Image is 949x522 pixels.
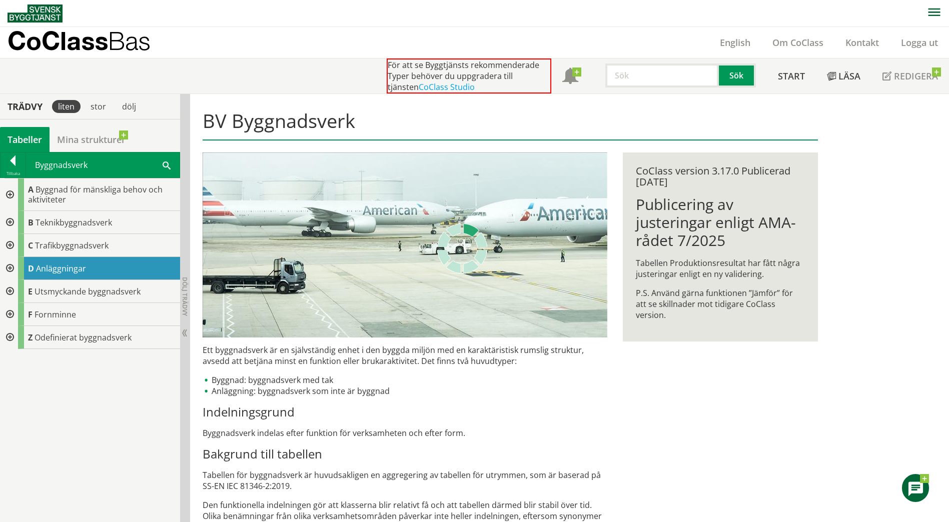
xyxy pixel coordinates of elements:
a: English [709,36,761,48]
div: Tillbaka [1,169,26,177]
div: För att se Byggtjänsts rekommenderade Typer behöver du uppgradera till tjänsten [387,58,551,93]
span: D [28,263,34,274]
span: Z [28,332,33,343]
span: Teknikbyggnadsverk [36,217,112,228]
li: Anläggning: byggnadsverk som inte är byggnad [203,385,607,396]
img: Svensk Byggtjänst [8,4,63,22]
span: B [28,217,34,228]
p: CoClass [8,35,151,46]
span: Dölj trädvy [181,277,189,316]
input: Sök [605,63,719,87]
a: Redigera [871,58,949,93]
span: Bas [108,26,151,55]
h3: Indelningsgrund [203,404,607,419]
img: Laddar [437,223,487,273]
h3: Bakgrund till tabellen [203,446,607,461]
div: liten [52,100,81,113]
span: Utsmyckande byggnadsverk [35,286,141,297]
a: CoClassBas [8,27,172,58]
span: Fornminne [35,309,76,320]
a: Logga ut [890,36,949,48]
a: CoClass Studio [419,81,475,92]
a: Start [767,58,816,93]
a: Läsa [816,58,871,93]
div: stor [85,100,112,113]
span: Anläggningar [36,263,86,274]
div: dölj [116,100,142,113]
span: Sök i tabellen [163,159,171,170]
div: Trädvy [2,101,48,112]
span: Redigera [894,70,938,82]
li: Byggnad: byggnadsverk med tak [203,374,607,385]
span: E [28,286,33,297]
a: Kontakt [834,36,890,48]
p: Tabellen för byggnadsverk är huvudsakligen en aggregering av tabellen för utrymmen, som är basera... [203,469,607,491]
img: flygplatsbana.jpg [203,152,607,337]
button: Sök [719,63,756,87]
span: Trafikbyggnadsverk [35,240,109,251]
span: A [28,184,34,195]
span: C [28,240,33,251]
span: Notifikationer [562,69,578,85]
a: Mina strukturer [50,127,133,152]
div: CoClass version 3.17.0 Publicerad [DATE] [636,165,804,187]
span: Start [778,70,805,82]
p: Tabellen Produktionsresultat har fått några justeringar enligt en ny validering. [636,257,804,279]
a: Om CoClass [761,36,834,48]
span: F [28,309,33,320]
span: Läsa [838,70,860,82]
div: Byggnadsverk [26,152,180,177]
h1: BV Byggnadsverk [203,109,817,140]
p: P.S. Använd gärna funktionen ”Jämför” för att se skillnader mot tidigare CoClass version. [636,287,804,320]
span: Byggnad för mänskliga behov och aktiviteter [28,184,163,205]
span: Odefinierat byggnadsverk [35,332,132,343]
h1: Publicering av justeringar enligt AMA-rådet 7/2025 [636,195,804,249]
